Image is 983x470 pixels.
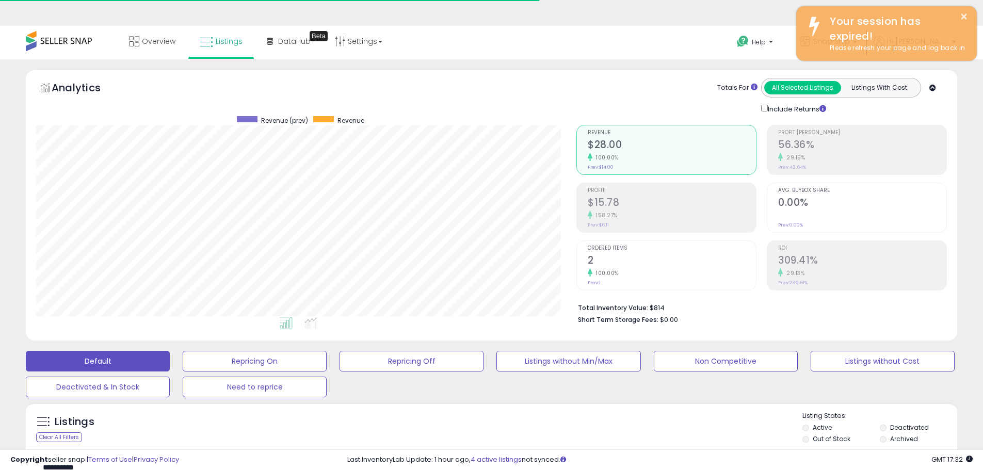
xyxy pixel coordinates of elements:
small: Prev: 239.61% [778,280,808,286]
div: Tooltip anchor [310,31,328,41]
small: 100.00% [592,269,619,277]
small: Prev: 0.00% [778,222,803,228]
span: DataHub [278,36,311,46]
a: Snap Ship [792,26,865,59]
small: Prev: 43.64% [778,164,806,170]
div: seller snap | | [10,455,179,465]
div: Clear All Filters [36,432,82,442]
small: Prev: 1 [588,280,601,286]
div: Last InventoryLab Update: 1 hour ago, not synced. [347,455,973,465]
small: 100.00% [592,154,619,161]
div: Totals For [717,83,758,93]
span: Ordered Items [588,246,756,251]
span: Profit [588,188,756,193]
h5: Analytics [52,80,121,98]
span: Help [752,38,766,46]
a: 4 active listings [471,455,522,464]
span: Revenue (prev) [261,116,308,125]
button: Listings without Min/Max [496,351,640,371]
span: Avg. Buybox Share [778,188,946,193]
small: 29.13% [783,269,804,277]
h2: $15.78 [588,197,756,210]
span: Revenue [588,130,756,136]
a: Settings [327,26,390,57]
span: ROI [778,246,946,251]
b: Total Inventory Value: [578,303,648,312]
h2: $28.00 [588,139,756,153]
button: All Selected Listings [764,81,841,94]
small: 158.27% [592,212,618,219]
label: Archived [890,434,918,443]
span: Revenue [337,116,364,125]
label: Out of Stock [813,434,850,443]
a: Overview [121,26,183,57]
div: Your session has expired! [822,14,969,43]
h2: 56.36% [778,139,946,153]
div: Please refresh your page and log back in [822,43,969,53]
a: Terms of Use [88,455,132,464]
p: Listing States: [802,411,957,421]
label: Active [813,423,832,432]
b: Short Term Storage Fees: [578,315,658,324]
h2: 0.00% [778,197,946,210]
button: Repricing Off [340,351,484,371]
a: Listings [192,26,250,57]
a: Privacy Policy [134,455,179,464]
span: Overview [142,36,175,46]
label: Deactivated [890,423,929,432]
button: Listings without Cost [811,351,955,371]
a: Help [729,27,783,59]
i: Get Help [736,35,749,48]
small: 29.15% [783,154,805,161]
span: Profit [PERSON_NAME] [778,130,946,136]
small: Prev: $6.11 [588,222,609,228]
h2: 309.41% [778,254,946,268]
div: Include Returns [753,103,839,115]
span: 2025-10-13 17:32 GMT [931,455,973,464]
h2: 2 [588,254,756,268]
button: Listings With Cost [841,81,917,94]
a: DataHub [259,26,318,57]
strong: Copyright [10,455,48,464]
button: Deactivated & In Stock [26,377,170,397]
button: Repricing On [183,351,327,371]
button: Need to reprice [183,377,327,397]
span: $0.00 [660,315,678,325]
small: Prev: $14.00 [588,164,614,170]
li: $814 [578,301,939,313]
h5: Listings [55,415,94,429]
button: Non Competitive [654,351,798,371]
span: Listings [216,36,243,46]
button: Default [26,351,170,371]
